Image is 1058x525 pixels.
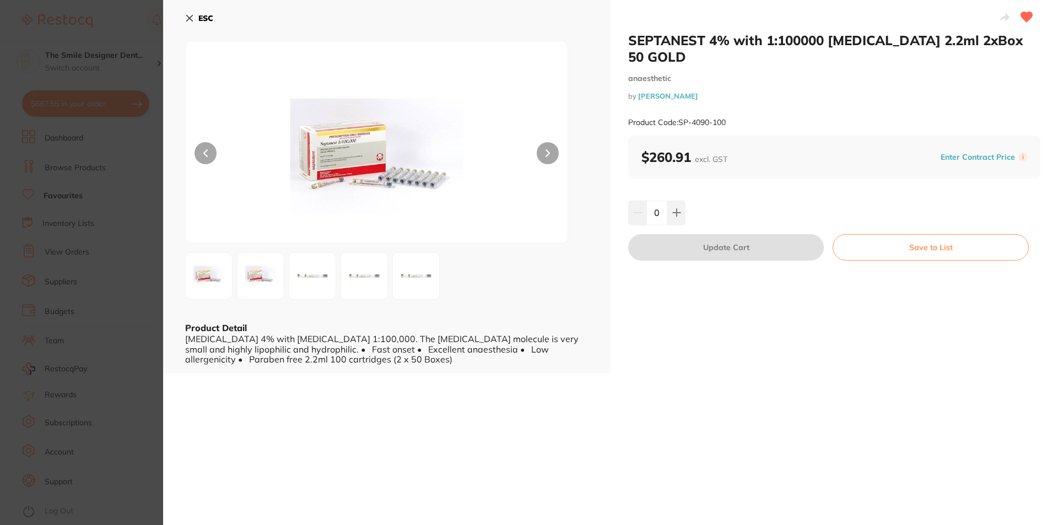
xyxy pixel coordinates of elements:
img: MTAwLmpwZw [262,69,492,243]
b: Product Detail [185,322,247,333]
img: MTAwXzIuanBn [241,256,280,296]
h2: SEPTANEST 4% with 1:100000 [MEDICAL_DATA] 2.2ml 2xBox 50 GOLD [628,32,1040,65]
img: MTAwXzQuanBn [344,256,384,296]
small: anaesthetic [628,74,1040,83]
b: ESC [198,13,213,23]
button: Save to List [833,234,1029,261]
img: MTAwLmpwZw [189,256,229,296]
a: [PERSON_NAME] [638,91,698,100]
small: by [628,92,1040,100]
small: Product Code: SP-4090-100 [628,118,726,127]
img: MTAwXzMuanBn [293,256,332,296]
button: Update Cart [628,234,824,261]
span: excl. GST [695,154,727,164]
button: ESC [185,9,213,28]
button: Enter Contract Price [937,152,1018,163]
b: $260.91 [641,149,727,165]
label: i [1018,153,1027,161]
img: MTAwXzUuanBn [396,256,436,296]
div: [MEDICAL_DATA] 4% with [MEDICAL_DATA] 1:100,000. The [MEDICAL_DATA] molecule is very small and hi... [185,334,589,364]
